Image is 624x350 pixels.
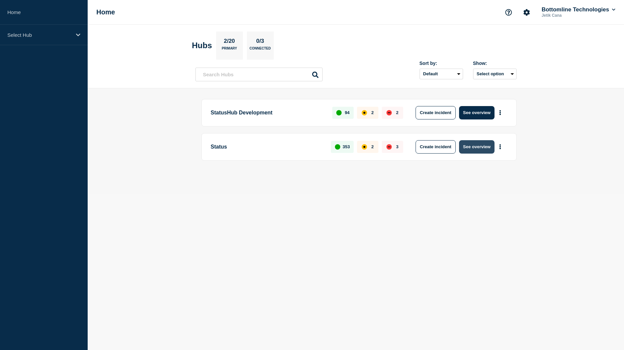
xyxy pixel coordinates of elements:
[502,5,516,19] button: Support
[540,6,617,13] button: Bottomline Technologies
[420,61,463,66] div: Sort by:
[345,110,349,115] p: 94
[222,47,237,54] p: Primary
[473,69,517,79] button: Select option
[195,68,323,81] input: Search Hubs
[336,110,342,115] div: up
[386,144,392,150] div: down
[416,106,456,119] button: Create incident
[343,144,350,149] p: 353
[192,41,212,50] h2: Hubs
[473,61,517,66] div: Show:
[96,8,115,16] h1: Home
[520,5,534,19] button: Account settings
[211,140,324,154] p: Status
[420,69,463,79] select: Sort by
[371,144,374,149] p: 2
[221,38,237,47] p: 2/20
[459,140,495,154] button: See overview
[371,110,374,115] p: 2
[416,140,456,154] button: Create incident
[496,141,505,153] button: More actions
[335,144,340,150] div: up
[496,106,505,119] button: More actions
[7,32,72,38] p: Select Hub
[386,110,392,115] div: down
[459,106,495,119] button: See overview
[362,110,367,115] div: affected
[540,13,610,18] p: Jetik Cana
[254,38,267,47] p: 0/3
[396,110,398,115] p: 2
[362,144,367,150] div: affected
[396,144,398,149] p: 3
[211,106,325,119] p: StatusHub Development
[250,47,271,54] p: Connected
